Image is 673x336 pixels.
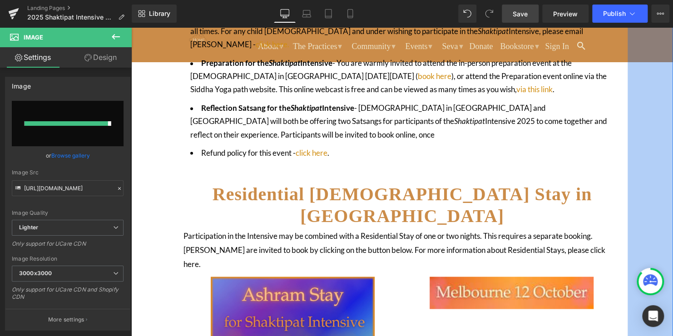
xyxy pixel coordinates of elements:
strong: Reflection Satsang for the Intensive [70,76,223,85]
div: Image Resolution [12,256,124,262]
div: Image [12,77,31,90]
a: Landing Pages [27,5,132,12]
a: Mobile [339,5,361,23]
p: More settings [48,316,84,324]
button: More settings [5,309,130,330]
i: Shaktipat [138,31,169,40]
a: Laptop [296,5,317,23]
li: Refund policy for this event - . [59,119,483,132]
span: Participation in the Intensive may be combined with a Residential Stay of one or two nights. This... [52,203,474,241]
strong: Preparation for the Intensive [70,31,201,40]
a: via this link [385,57,421,67]
div: Only support for UCare CDN [12,240,124,253]
i: Shaktipat [159,76,191,85]
input: Link [12,180,124,196]
span: Library [149,10,170,18]
a: click here [164,120,196,130]
i: Shaktipat [323,89,354,99]
b: 3000x3000 [19,270,52,277]
div: Image Src [12,169,124,176]
a: Design [68,47,134,68]
li: - [DEMOGRAPHIC_DATA] in [GEOGRAPHIC_DATA] and [GEOGRAPHIC_DATA] will both be offering two Satsang... [59,74,483,114]
a: Desktop [274,5,296,23]
button: Undo [458,5,476,23]
span: 2025 Shaktipat Intensive Landing [27,14,114,21]
a: book here [287,44,320,54]
a: click here. [124,12,158,22]
span: Image [24,34,43,41]
span: Publish [603,10,626,17]
button: More [651,5,669,23]
div: or [12,151,124,160]
span: Preview [553,9,578,19]
a: Preview [542,5,589,23]
li: - You are warmly invited to attend the in-person preparation event at the [DEMOGRAPHIC_DATA] in [... [59,30,483,69]
a: New Library [132,5,177,23]
div: Open Intercom Messenger [642,305,664,327]
div: Image Quality [12,210,124,216]
button: Redo [480,5,498,23]
button: Publish [592,5,648,23]
span: Residential [DEMOGRAPHIC_DATA] Stay in [GEOGRAPHIC_DATA] [81,156,460,198]
a: Tablet [317,5,339,23]
b: Lighter [19,224,38,231]
a: Browse gallery [51,148,90,163]
div: Only support for UCare CDN and Shopify CDN [12,286,124,306]
span: Save [513,9,528,19]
